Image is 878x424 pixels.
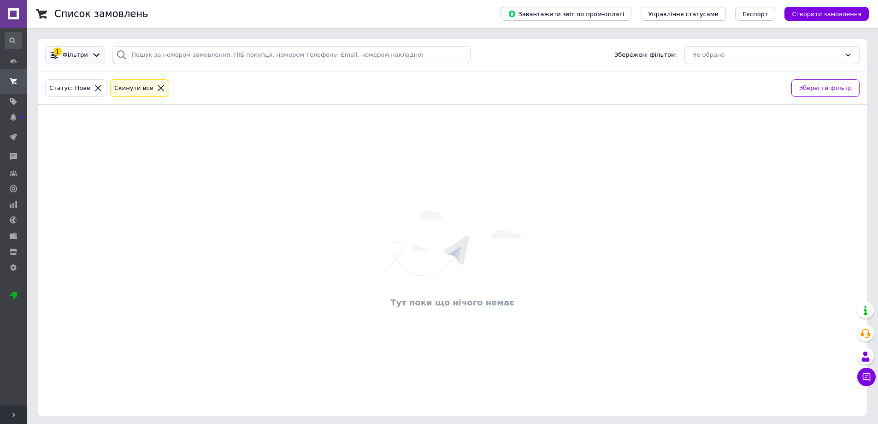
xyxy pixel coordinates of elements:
span: Зберегти фільтр [799,84,852,93]
button: Створити замовлення [784,7,869,21]
button: Експорт [735,7,776,21]
span: Створити замовлення [792,11,861,18]
h1: Список замовлень [54,8,148,19]
button: Чат з покупцем [857,368,876,386]
span: Управління статусами [648,11,719,18]
div: Тут поки що нічого немає [42,297,862,308]
a: Створити замовлення [775,10,869,17]
input: Пошук за номером замовлення, ПІБ покупця, номером телефону, Email, номером накладної [112,46,470,64]
span: Збережені фільтри: [614,51,677,60]
div: 1 [53,48,62,56]
span: Завантажити звіт по пром-оплаті [508,10,624,18]
div: Статус: Нове [47,84,92,93]
button: Зберегти фільтр [791,79,860,97]
span: Експорт [742,11,768,18]
button: Управління статусами [641,7,726,21]
span: Фільтри [63,51,88,60]
div: Cкинути все [112,84,155,93]
div: Не обрано [692,50,841,60]
button: Завантажити звіт по пром-оплаті [501,7,631,21]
